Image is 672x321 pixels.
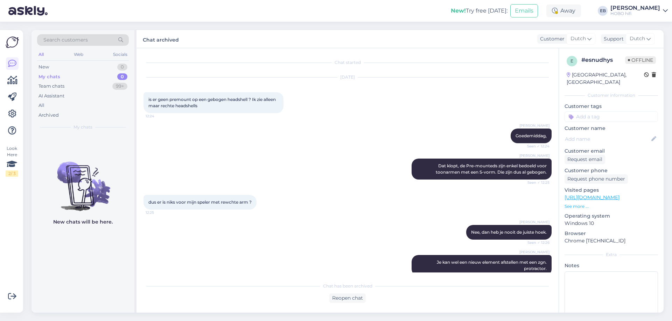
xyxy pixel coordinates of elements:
span: [PERSON_NAME] [519,249,549,255]
span: Dutch [570,35,586,43]
div: Support [601,35,624,43]
div: Chat started [143,59,552,66]
span: Search customers [43,36,88,44]
div: Web [72,50,85,59]
span: e [570,58,573,64]
p: Visited pages [565,187,658,194]
p: Windows 10 [565,220,658,227]
span: 12:24 [146,114,172,119]
span: Seen ✓ 12:24 [523,144,549,149]
span: Dutch [630,35,645,43]
div: HOBO hifi [610,11,660,16]
img: Askly Logo [6,36,19,49]
span: dus er is niks voor mijn speler met rewchte arm ? [148,199,252,205]
input: Add a tag [565,111,658,122]
span: Chat has been archived [323,283,372,289]
a: [URL][DOMAIN_NAME] [565,194,619,200]
span: [PERSON_NAME] [519,219,549,225]
div: EB [598,6,608,16]
div: 0 [117,73,127,80]
div: Request email [565,155,605,164]
p: Browser [565,230,658,237]
span: Dat klopt, de Pre-mounteds zijn enkel bedoeld voor toonarmen met een S-vorm. Die zijn dus al gebo... [436,163,548,175]
input: Add name [565,135,650,143]
p: See more ... [565,203,658,210]
span: Seen ✓ 12:26 [523,240,549,245]
a: [PERSON_NAME]HOBO hifi [610,5,668,16]
div: AI Assistant [38,93,64,100]
div: Look Here [6,145,18,177]
div: [GEOGRAPHIC_DATA], [GEOGRAPHIC_DATA] [567,71,644,86]
span: is er geen premount op een gebogen headshell ? Ik zie alleen maar rechte headshells [148,97,277,108]
div: All [38,102,44,109]
div: 99+ [112,83,127,90]
div: Team chats [38,83,64,90]
button: Emails [510,4,538,17]
div: 2 / 3 [6,170,18,177]
p: Chrome [TECHNICAL_ID] [565,237,658,245]
p: Customer phone [565,167,658,174]
div: Reopen chat [329,293,366,303]
p: Customer name [565,125,658,132]
div: All [37,50,45,59]
div: New [38,64,49,71]
div: Extra [565,251,658,258]
div: Socials [112,50,129,59]
div: Request phone number [565,174,628,184]
div: My chats [38,73,60,80]
p: New chats will be here. [53,218,113,226]
span: My chats [73,124,92,130]
span: Nee, dan heb je nooit de juiste hoek. [471,229,547,235]
div: # esnudhys [581,56,625,64]
p: Customer tags [565,103,658,110]
span: Seen ✓ 12:25 [523,180,549,185]
span: [PERSON_NAME] [519,123,549,128]
div: Customer information [565,92,658,99]
p: Operating system [565,212,658,220]
label: Chat archived [143,34,179,44]
div: [PERSON_NAME] [610,5,660,11]
p: Customer email [565,147,658,155]
span: Goedemiddag, [516,133,547,138]
b: New! [451,7,466,14]
span: Offline [625,56,656,64]
div: Customer [537,35,565,43]
div: Away [546,5,581,17]
div: Try free [DATE]: [451,7,507,15]
span: 12:25 [146,210,172,215]
span: Je kan wel een nieuw element afstellen met een zgn. protractor. [437,260,548,271]
img: No chats [31,149,134,212]
span: [PERSON_NAME] [519,153,549,158]
div: 0 [117,64,127,71]
div: [DATE] [143,74,552,80]
div: Archived [38,112,59,119]
p: Notes [565,262,658,269]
